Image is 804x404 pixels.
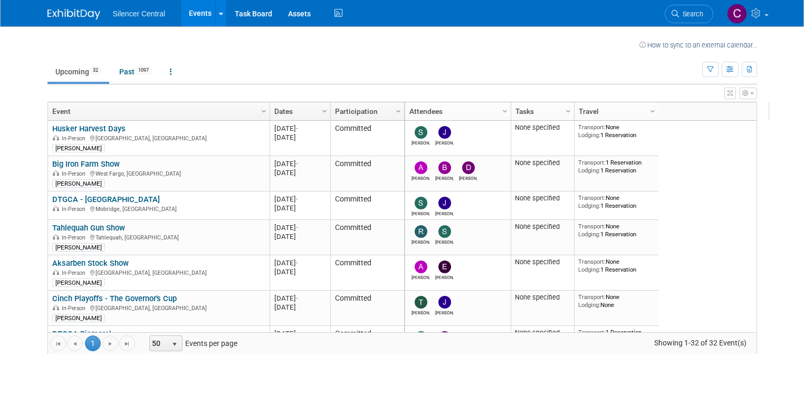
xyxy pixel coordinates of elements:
[330,220,404,255] td: Committed
[62,206,89,213] span: In-Person
[47,9,100,20] img: ExhibitDay
[62,170,89,177] span: In-Person
[578,329,654,344] div: 1 Reservation 1 Reservation
[260,107,268,116] span: Column Settings
[578,223,606,230] span: Transport:
[274,232,326,241] div: [DATE]
[71,340,79,348] span: Go to the previous page
[578,293,654,309] div: None None
[578,131,600,139] span: Lodging:
[320,107,329,116] span: Column Settings
[459,174,477,181] div: Dayla Hughes
[435,139,454,146] div: Justin Armstrong
[330,291,404,326] td: Committed
[274,294,326,303] div: [DATE]
[52,133,265,142] div: [GEOGRAPHIC_DATA], [GEOGRAPHIC_DATA]
[409,102,504,120] a: Attendees
[170,340,179,349] span: select
[150,336,168,351] span: 50
[415,197,427,209] img: Steve Phillips
[411,309,430,315] div: Tyler Phillips
[274,102,323,120] a: Dates
[639,41,757,49] a: How to sync to an external calendar...
[62,234,89,241] span: In-Person
[578,167,600,174] span: Lodging:
[52,223,125,233] a: Tahlequah Gun Show
[274,133,326,142] div: [DATE]
[119,335,135,351] a: Go to the last page
[47,62,109,82] a: Upcoming32
[136,335,248,351] span: Events per page
[438,225,451,238] img: Sarah Young
[415,296,427,309] img: Tyler Phillips
[415,126,427,139] img: Steve Phillips
[274,159,326,168] div: [DATE]
[296,259,298,267] span: -
[578,194,606,201] span: Transport:
[274,303,326,312] div: [DATE]
[296,224,298,232] span: -
[330,255,404,291] td: Committed
[515,329,570,337] div: None specified
[578,230,600,238] span: Lodging:
[330,156,404,191] td: Committed
[578,123,654,139] div: None 1 Reservation
[52,179,105,188] div: [PERSON_NAME]
[52,159,120,169] a: Big Iron Farm Show
[415,331,427,344] img: Steve Phillips
[274,258,326,267] div: [DATE]
[644,335,756,350] span: Showing 1-32 of 32 Event(s)
[515,194,570,203] div: None specified
[123,340,131,348] span: Go to the last page
[335,102,397,120] a: Participation
[435,309,454,315] div: Julissa Linares
[85,335,101,351] span: 1
[578,123,606,131] span: Transport:
[578,301,600,309] span: Lodging:
[62,305,89,312] span: In-Person
[62,270,89,276] span: In-Person
[411,273,430,280] div: Andrew Sorenson
[296,294,298,302] span: -
[665,5,713,23] a: Search
[319,102,330,118] a: Column Settings
[438,296,451,309] img: Julissa Linares
[578,293,606,301] span: Transport:
[579,102,652,120] a: Travel
[415,225,427,238] img: Rob Young
[52,258,129,268] a: Aksarben Stock Show
[296,160,298,168] span: -
[62,135,89,142] span: In-Person
[67,335,83,351] a: Go to the previous page
[648,107,657,116] span: Column Settings
[274,223,326,232] div: [DATE]
[515,293,570,302] div: None specified
[435,273,454,280] div: Eduardo Contreras
[438,331,451,344] img: Dean Woods
[330,326,404,361] td: Committed
[727,4,747,24] img: Carin Froehlich
[578,202,600,209] span: Lodging:
[438,261,451,273] img: Eduardo Contreras
[578,329,606,336] span: Transport:
[330,191,404,220] td: Committed
[52,102,263,120] a: Event
[435,238,454,245] div: Sarah Young
[394,107,403,116] span: Column Settings
[578,266,600,273] span: Lodging:
[411,209,430,216] div: Steve Phillips
[679,10,703,18] span: Search
[578,159,654,174] div: 1 Reservation 1 Reservation
[274,168,326,177] div: [DATE]
[515,258,570,266] div: None specified
[415,261,427,273] img: Andrew Sorenson
[438,197,451,209] img: Justin Armstrong
[462,161,475,174] img: Dayla Hughes
[578,258,606,265] span: Transport:
[53,206,59,211] img: In-Person Event
[53,270,59,275] img: In-Person Event
[274,124,326,133] div: [DATE]
[578,258,654,273] div: None 1 Reservation
[102,335,118,351] a: Go to the next page
[274,329,326,338] div: [DATE]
